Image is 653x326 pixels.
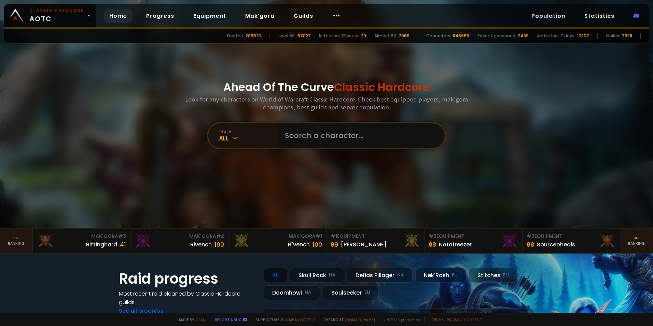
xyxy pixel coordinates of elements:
div: [PERSON_NAME] [341,240,387,249]
small: NA [305,289,311,296]
a: #2Equipment88Notafreezer [425,229,523,253]
div: 88 [527,240,534,249]
small: Classic Hardcore [29,8,84,14]
div: Hittinghard [86,240,117,249]
small: NA [329,272,336,279]
span: Checkout [319,317,375,322]
div: Rivench [190,240,212,249]
a: Report a bug [215,317,241,322]
span: # 3 [527,233,534,240]
div: Equipment [527,233,616,240]
a: Progress [141,9,180,23]
div: Almost 60 [374,33,396,39]
a: Privacy [447,317,461,322]
a: Terms [431,317,444,322]
div: Mak'Gora [233,233,322,240]
a: Mak'Gora#2Rivench100 [130,229,228,253]
a: Population [526,9,571,23]
span: # 3 [118,233,126,240]
div: All [219,134,277,142]
h3: Look for any characters on World of Warcraft Classic Hardcore. Check best equipped players, mak'g... [182,95,471,111]
div: 41 [120,240,126,249]
div: Notafreezer [439,240,472,249]
div: In the last 12 hours [319,33,358,39]
div: 88 [429,240,436,249]
div: Active last 7 days [537,33,574,39]
div: 10807 [577,33,589,39]
a: Guilds [288,9,319,23]
a: Consent [464,317,482,322]
div: Deaths [227,33,243,39]
div: Level 60 [278,33,295,39]
div: Soulseeker [323,285,379,300]
span: Classic Hardcore [334,79,430,95]
div: Equipment [429,233,518,240]
div: Mak'Gora [37,233,126,240]
span: # 2 [429,233,436,240]
a: Mak'gora [240,9,280,23]
small: EU [452,272,458,279]
small: EU [364,289,370,296]
a: #3Equipment88Sourceoheals [523,229,621,253]
a: a fan [195,317,206,322]
span: AOTC [29,8,84,24]
div: Characters [426,33,450,39]
h1: Ahead Of The Curve [223,79,430,95]
span: # 1 [316,233,322,240]
div: 67027 [297,33,311,39]
div: 20 [361,33,366,39]
a: Mak'Gora#1Rîvench100 [228,229,326,253]
span: # 2 [216,233,224,240]
span: Made by [175,317,206,322]
div: 7538 [622,33,632,39]
a: Seeranking [620,229,653,253]
small: EU [503,272,509,279]
a: Home [104,9,133,23]
a: Classic HardcoreAOTC [4,4,96,27]
div: Stitches [469,268,517,283]
h1: Raid progress [119,268,255,289]
a: Equipment [188,9,232,23]
a: Buy me a coffee [281,317,315,322]
a: #1Equipment89[PERSON_NAME] [326,229,425,253]
div: Recently scanned [477,33,515,39]
h4: Most recent raid cleaned by Classic Hardcore guilds [119,289,255,307]
div: Doomhowl [264,285,320,300]
div: Defias Pillager [347,268,413,283]
a: [DOMAIN_NAME] [345,317,375,322]
div: Equipment [331,233,420,240]
div: Nek'Rosh [415,268,466,283]
div: realm [219,129,277,134]
div: Sourceoheals [537,240,575,249]
small: NA [397,272,404,279]
div: All [264,268,287,283]
div: 206523 [246,33,261,39]
div: Mak'Gora [135,233,224,240]
span: Support me, [251,317,315,322]
div: 2069 [399,33,409,39]
div: Guilds [606,33,619,39]
div: 89 [331,240,338,249]
div: 100 [312,240,322,249]
input: Search a character... [281,123,436,148]
a: Mak'Gora#3Hittinghard41 [33,229,131,253]
div: 846995 [453,33,469,39]
span: v. d752d5 - production [379,317,420,322]
div: Rîvench [288,240,310,249]
span: # 1 [331,233,337,240]
div: 3439 [518,33,529,39]
a: Statistics [579,9,620,23]
a: See all progress [119,307,163,315]
div: Skull Rock [290,268,344,283]
div: 100 [214,240,224,249]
